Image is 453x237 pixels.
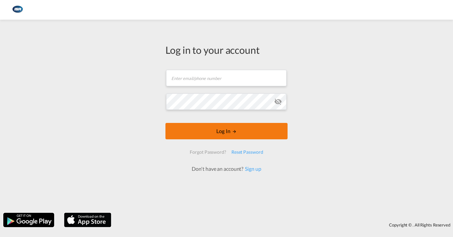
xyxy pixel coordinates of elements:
[10,3,25,17] img: 1aa151c0c08011ec8d6f413816f9a227.png
[229,146,266,158] div: Reset Password
[165,123,288,139] button: LOGIN
[115,219,453,230] div: Copyright © . All Rights Reserved
[3,212,55,228] img: google.png
[63,212,112,228] img: apple.png
[165,43,288,57] div: Log in to your account
[184,165,268,172] div: Don't have an account?
[243,166,261,172] a: Sign up
[166,70,287,86] input: Enter email/phone number
[274,98,282,106] md-icon: icon-eye-off
[187,146,228,158] div: Forgot Password?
